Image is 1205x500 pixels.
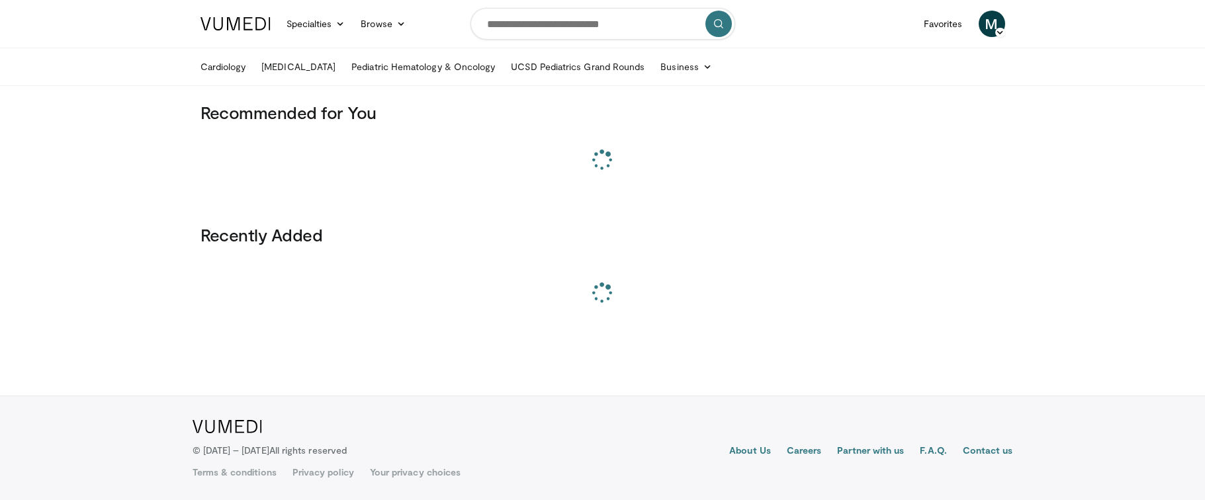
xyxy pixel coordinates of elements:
[193,444,347,457] p: © [DATE] – [DATE]
[292,466,354,479] a: Privacy policy
[503,54,652,80] a: UCSD Pediatrics Grand Rounds
[201,102,1005,123] h3: Recommended for You
[837,444,904,460] a: Partner with us
[470,8,735,40] input: Search topics, interventions
[193,420,262,433] img: VuMedi Logo
[201,17,271,30] img: VuMedi Logo
[269,444,347,456] span: All rights reserved
[916,11,971,37] a: Favorites
[193,466,277,479] a: Terms & conditions
[920,444,946,460] a: F.A.Q.
[652,54,720,80] a: Business
[370,466,461,479] a: Your privacy choices
[787,444,822,460] a: Careers
[729,444,771,460] a: About Us
[353,11,414,37] a: Browse
[979,11,1005,37] a: M
[201,224,1005,245] h3: Recently Added
[343,54,503,80] a: Pediatric Hematology & Oncology
[279,11,353,37] a: Specialties
[193,54,254,80] a: Cardiology
[963,444,1013,460] a: Contact us
[253,54,343,80] a: [MEDICAL_DATA]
